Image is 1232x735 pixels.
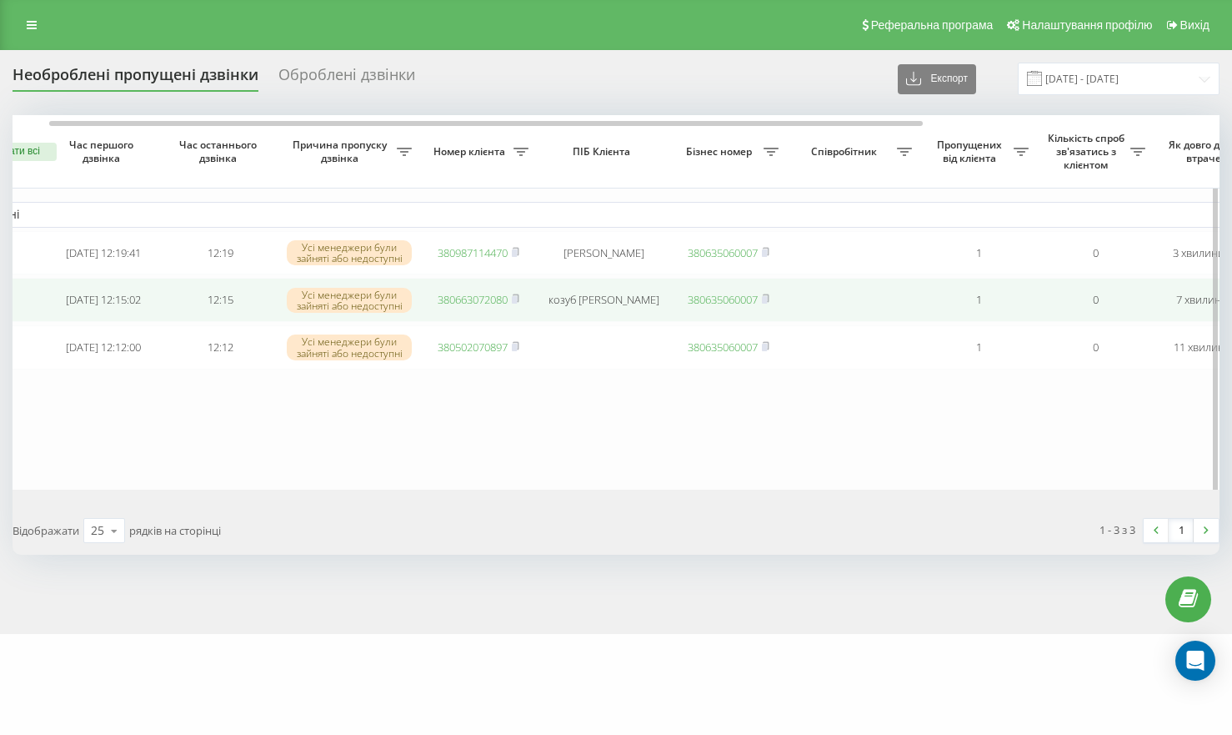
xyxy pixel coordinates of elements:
td: 1 [920,325,1037,370]
td: [DATE] 12:15:02 [45,278,162,322]
td: 12:15 [162,278,278,322]
td: 1 [920,278,1037,322]
td: [DATE] 12:12:00 [45,325,162,370]
span: Час першого дзвінка [58,138,148,164]
button: Експорт [898,64,976,94]
span: Реферальна програма [871,18,994,32]
td: козуб [PERSON_NAME] [537,278,670,322]
span: Час останнього дзвінка [175,138,265,164]
a: 380987114470 [438,245,508,260]
td: 0 [1037,325,1154,370]
span: Співробітник [795,145,897,159]
span: Пропущених від клієнта [929,138,1014,164]
td: [DATE] 12:19:41 [45,231,162,275]
td: 12:19 [162,231,278,275]
div: Open Intercom Messenger [1175,641,1215,681]
div: Усі менеджери були зайняті або недоступні [287,335,412,360]
a: 380635060007 [688,245,758,260]
div: Оброблені дзвінки [278,66,415,92]
span: Бізнес номер [679,145,764,159]
div: Усі менеджери були зайняті або недоступні [287,240,412,265]
span: рядків на сторінці [129,523,221,538]
a: 380663072080 [438,292,508,307]
td: 1 [920,231,1037,275]
span: Номер клієнта [428,145,513,159]
td: 0 [1037,231,1154,275]
span: Вихід [1180,18,1209,32]
td: 12:12 [162,325,278,370]
span: Причина пропуску дзвінка [287,138,397,164]
td: 0 [1037,278,1154,322]
a: 380502070897 [438,340,508,355]
span: Налаштування профілю [1022,18,1152,32]
td: [PERSON_NAME] [537,231,670,275]
span: Відображати [13,523,79,538]
a: 380635060007 [688,340,758,355]
div: Усі менеджери були зайняті або недоступні [287,288,412,313]
div: 25 [91,522,104,539]
span: Кількість спроб зв'язатись з клієнтом [1045,132,1130,171]
div: Необроблені пропущені дзвінки [13,66,258,92]
a: 1 [1169,519,1194,542]
span: ПІБ Клієнта [551,145,656,159]
div: 1 - 3 з 3 [1099,521,1135,538]
a: 380635060007 [688,292,758,307]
